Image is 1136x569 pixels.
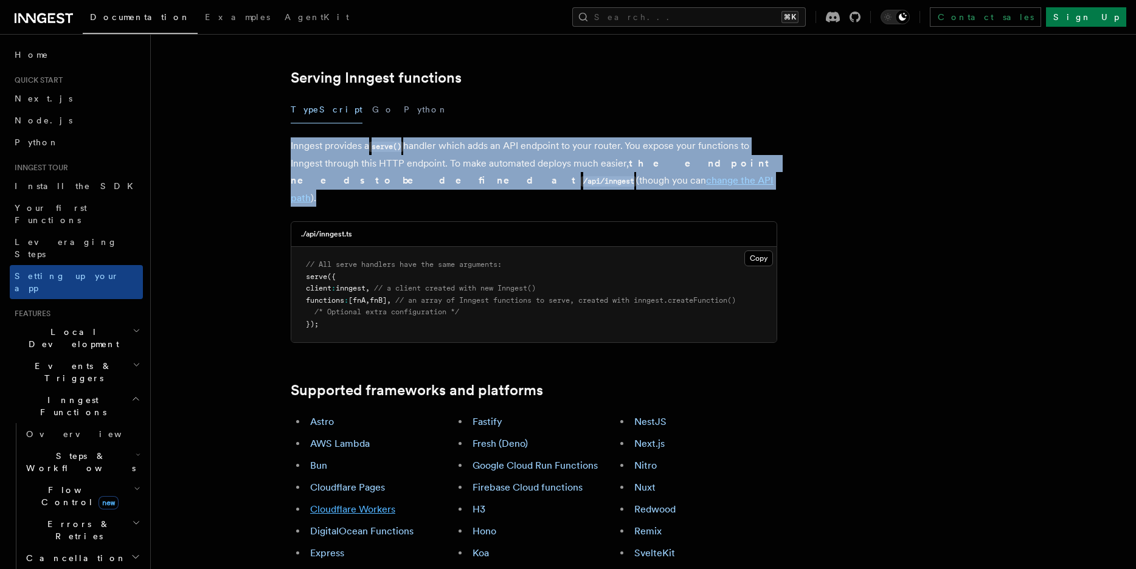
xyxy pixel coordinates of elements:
[634,416,667,427] a: NestJS
[205,12,270,22] span: Examples
[277,4,356,33] a: AgentKit
[10,265,143,299] a: Setting up your app
[634,525,662,537] a: Remix
[634,503,676,515] a: Redwood
[634,460,657,471] a: Nitro
[473,525,496,537] a: Hono
[369,142,403,152] code: serve()
[336,284,365,292] span: inngest
[15,271,119,293] span: Setting up your app
[21,445,143,479] button: Steps & Workflows
[372,96,394,123] button: Go
[285,12,349,22] span: AgentKit
[744,250,773,266] button: Copy
[327,272,336,281] span: ({
[21,484,134,508] span: Flow Control
[10,321,143,355] button: Local Development
[10,131,143,153] a: Python
[306,284,331,292] span: client
[10,309,50,319] span: Features
[634,547,675,559] a: SvelteKit
[10,355,143,389] button: Events & Triggers
[473,547,489,559] a: Koa
[1046,7,1126,27] a: Sign Up
[306,320,319,328] span: });
[21,423,143,445] a: Overview
[365,296,370,305] span: ,
[10,163,68,173] span: Inngest tour
[26,429,151,439] span: Overview
[21,479,143,513] button: Flow Controlnew
[21,547,143,569] button: Cancellation
[387,296,391,305] span: ,
[10,75,63,85] span: Quick start
[310,438,370,449] a: AWS Lambda
[10,175,143,197] a: Install the SDK
[10,88,143,109] a: Next.js
[10,44,143,66] a: Home
[374,284,536,292] span: // a client created with new Inngest()
[21,518,132,542] span: Errors & Retries
[291,382,543,399] a: Supported frameworks and platforms
[348,296,365,305] span: [fnA
[21,450,136,474] span: Steps & Workflows
[634,438,665,449] a: Next.js
[314,308,459,316] span: /* Optional extra configuration */
[395,296,736,305] span: // an array of Inngest functions to serve, created with inngest.createFunction()
[306,260,502,269] span: // All serve handlers have the same arguments:
[21,513,143,547] button: Errors & Retries
[404,96,448,123] button: Python
[572,7,806,27] button: Search...⌘K
[310,503,395,515] a: Cloudflare Workers
[15,49,49,61] span: Home
[291,69,462,86] a: Serving Inngest functions
[581,176,636,187] code: /api/inngest
[634,481,656,493] a: Nuxt
[291,137,777,207] p: Inngest provides a handler which adds an API endpoint to your router. You expose your functions t...
[306,272,327,281] span: serve
[21,552,126,564] span: Cancellation
[10,197,143,231] a: Your first Functions
[198,4,277,33] a: Examples
[15,94,72,103] span: Next.js
[310,481,385,493] a: Cloudflare Pages
[10,360,133,384] span: Events & Triggers
[99,496,119,509] span: new
[15,237,117,259] span: Leveraging Steps
[301,229,352,239] h3: ./api/inngest.ts
[10,389,143,423] button: Inngest Functions
[15,137,59,147] span: Python
[473,416,502,427] a: Fastify
[10,231,143,265] a: Leveraging Steps
[473,481,583,493] a: Firebase Cloud functions
[10,394,131,418] span: Inngest Functions
[306,296,344,305] span: functions
[310,525,414,537] a: DigitalOcean Functions
[365,284,370,292] span: ,
[473,460,598,471] a: Google Cloud Run Functions
[90,12,190,22] span: Documentation
[310,547,344,559] a: Express
[10,326,133,350] span: Local Development
[331,284,336,292] span: :
[781,11,798,23] kbd: ⌘K
[473,503,485,515] a: H3
[881,10,910,24] button: Toggle dark mode
[310,460,327,471] a: Bun
[15,116,72,125] span: Node.js
[15,181,140,191] span: Install the SDK
[344,296,348,305] span: :
[291,96,362,123] button: TypeScript
[473,438,528,449] a: Fresh (Deno)
[15,203,87,225] span: Your first Functions
[930,7,1041,27] a: Contact sales
[83,4,198,34] a: Documentation
[370,296,387,305] span: fnB]
[10,109,143,131] a: Node.js
[310,416,334,427] a: Astro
